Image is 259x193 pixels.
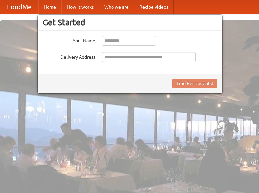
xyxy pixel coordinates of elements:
[172,79,217,88] button: Find Restaurants!
[0,0,38,14] a: FoodMe
[38,0,61,14] a: Home
[43,17,217,27] h3: Get Started
[61,0,99,14] a: How it works
[43,36,95,44] label: Your Name
[134,0,174,14] a: Recipe videos
[43,52,95,60] label: Delivery Address
[99,0,134,14] a: Who we are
